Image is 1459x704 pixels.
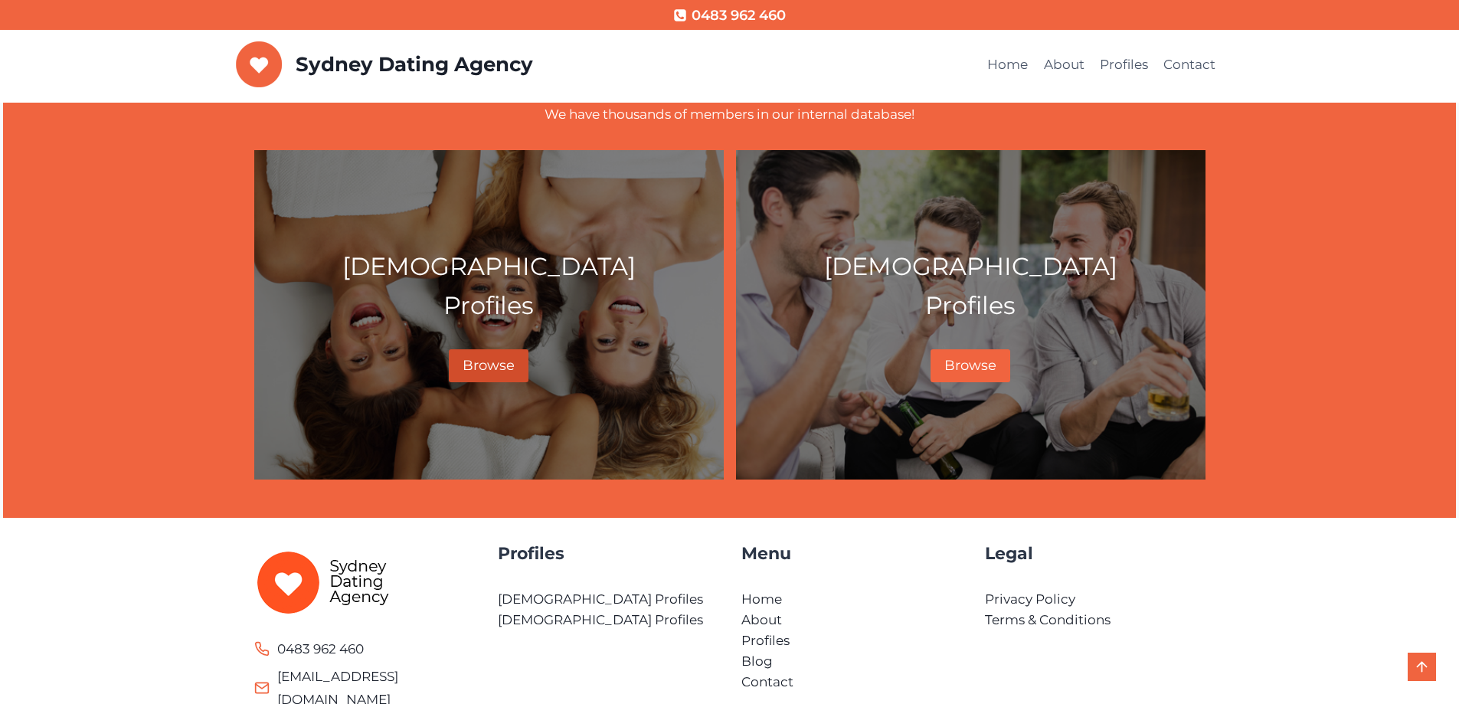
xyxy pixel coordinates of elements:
span: Browse [463,357,515,374]
a: Privacy Policy [985,591,1075,607]
a: About [741,612,782,627]
a: Terms & Conditions [985,612,1111,627]
a: Profiles [741,633,790,648]
a: Browse [931,349,1010,382]
h4: Menu [741,541,962,566]
a: [DEMOGRAPHIC_DATA] Profiles [498,591,703,607]
nav: Primary [980,47,1224,83]
a: Home [980,47,1035,83]
a: 0483 962 460 [254,637,364,661]
a: Browse [449,349,528,382]
a: About [1035,47,1091,83]
p: [DEMOGRAPHIC_DATA] Profiles [749,247,1192,325]
a: Home [741,591,782,607]
a: Sydney Dating Agency [236,41,533,87]
p: Get started by browsing our member profiles below. We have thousands of members in our internal d... [254,83,1205,125]
a: Scroll to top [1408,653,1436,681]
a: Profiles [1092,47,1156,83]
a: Contact [1156,47,1223,83]
p: Sydney Dating Agency [296,53,533,77]
span: 0483 962 460 [692,5,786,27]
h4: Legal [985,541,1205,566]
span: 0483 962 460 [277,637,364,661]
a: [DEMOGRAPHIC_DATA] Profiles [498,612,703,627]
a: Blog [741,653,773,669]
p: [DEMOGRAPHIC_DATA] Profiles [267,247,711,325]
a: 0483 962 460 [673,5,785,27]
h4: Profiles [498,541,718,566]
a: Contact [741,674,793,689]
img: Sydney Dating Agency [236,41,283,87]
span: Browse [944,357,996,374]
